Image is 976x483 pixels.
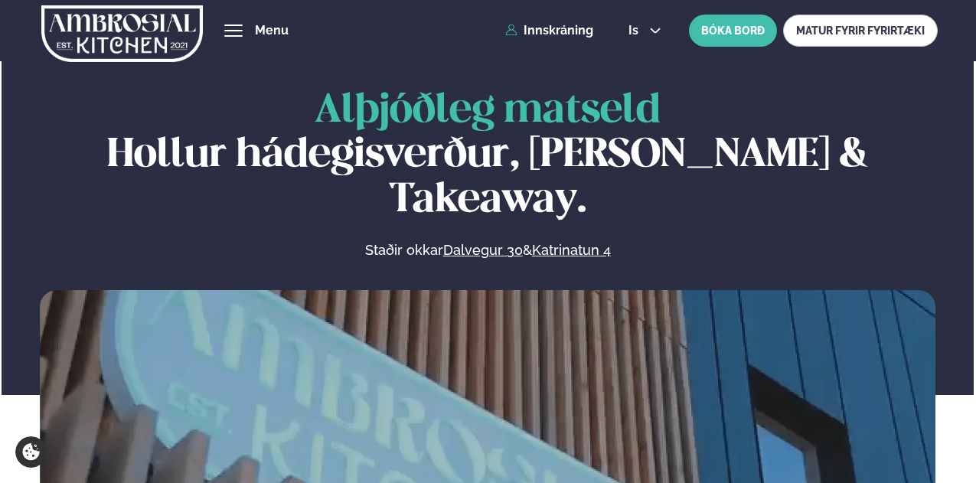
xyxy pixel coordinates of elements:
a: Cookie settings [15,436,47,468]
span: is [628,24,643,37]
a: Katrinatun 4 [532,241,611,259]
img: logo [41,2,203,65]
a: Innskráning [505,24,593,38]
a: MATUR FYRIR FYRIRTÆKI [783,15,938,47]
button: is [616,24,674,37]
p: Staðir okkar & [198,241,777,259]
button: BÓKA BORÐ [689,15,777,47]
a: Dalvegur 30 [443,241,523,259]
h1: Hollur hádegisverður, [PERSON_NAME] & Takeaway. [40,89,935,223]
button: hamburger [224,21,243,40]
span: Alþjóðleg matseld [315,92,661,130]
